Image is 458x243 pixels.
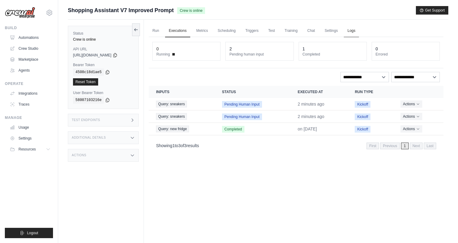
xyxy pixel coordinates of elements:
span: [URL][DOMAIN_NAME] [73,53,111,58]
label: Status [73,31,134,36]
span: 1 [172,143,175,148]
a: Run [149,25,163,37]
a: Reset Token [73,78,98,86]
a: Settings [321,25,341,37]
span: Logout [27,231,38,235]
a: View execution details for Query [156,126,207,132]
span: Last [424,143,436,149]
dt: Pending human input [229,52,290,57]
a: View execution details for Query [156,113,207,120]
code: 4508c18d1ae5 [73,69,104,76]
span: Next [410,143,423,149]
span: Query: new fridge [156,126,189,132]
span: Previous [380,143,400,149]
section: Crew executions table [149,86,443,153]
button: Logout [5,228,53,238]
div: Crew is online [73,37,134,42]
span: 1 [401,143,409,149]
dt: Completed [303,52,363,57]
img: Logo [5,7,35,19]
p: Showing to of results [156,143,199,149]
a: Triggers [242,25,262,37]
th: Status [215,86,290,98]
span: 3 [178,143,181,148]
iframe: Chat Widget [428,214,458,243]
a: Traces [7,100,53,109]
th: Inputs [149,86,215,98]
span: Kickoff [355,101,370,108]
label: Bearer Token [73,62,134,67]
button: Actions for execution [400,113,422,120]
time: September 3, 2025 at 12:09 EDT [298,102,324,106]
a: Scheduling [214,25,239,37]
nav: Pagination [149,138,443,153]
div: 0 [376,46,378,52]
a: Metrics [193,25,212,37]
code: 58007103216e [73,96,104,104]
a: Agents [7,66,53,75]
div: 2 [229,46,232,52]
span: Query: sneakers [156,113,187,120]
a: Executions [165,25,190,37]
th: Executed at [290,86,348,98]
h3: Actions [72,154,86,157]
a: Training [281,25,301,37]
time: August 26, 2025 at 18:36 EDT [298,127,317,131]
a: Marketplace [7,55,53,64]
div: 0 [156,46,159,52]
a: Crew Studio [7,44,53,53]
nav: Pagination [367,143,436,149]
a: View execution details for Query [156,101,207,107]
label: API URL [73,47,134,52]
span: 3 [184,143,187,148]
span: Pending Human Input [222,101,262,108]
div: Operate [5,81,53,86]
a: Settings [7,133,53,143]
h3: Additional Details [72,136,106,140]
th: Run Type [347,86,393,98]
span: Crew is online [177,7,205,14]
a: Test [265,25,279,37]
h3: Test Endpoints [72,118,100,122]
a: Usage [7,123,53,132]
span: Kickoff [355,126,370,133]
span: Resources [18,147,36,152]
div: Manage [5,115,53,120]
button: Resources [7,144,53,154]
time: September 3, 2025 at 12:08 EDT [298,114,324,119]
dt: Errored [376,52,436,57]
button: Get Support [416,6,448,15]
span: Pending Human Input [222,113,262,120]
button: Actions for execution [400,125,422,133]
div: 1 [303,46,305,52]
a: Logs [344,25,359,37]
span: Shopping Assistant V7 Improved Prompt [68,6,174,15]
span: Query: sneakers [156,101,187,107]
span: First [367,143,379,149]
label: User Bearer Token [73,90,134,95]
div: Build [5,25,53,30]
button: Actions for execution [400,100,422,108]
span: Completed [222,126,244,133]
a: Automations [7,33,53,42]
span: Running [156,52,170,57]
span: Kickoff [355,113,370,120]
a: Integrations [7,89,53,98]
a: Chat [304,25,318,37]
